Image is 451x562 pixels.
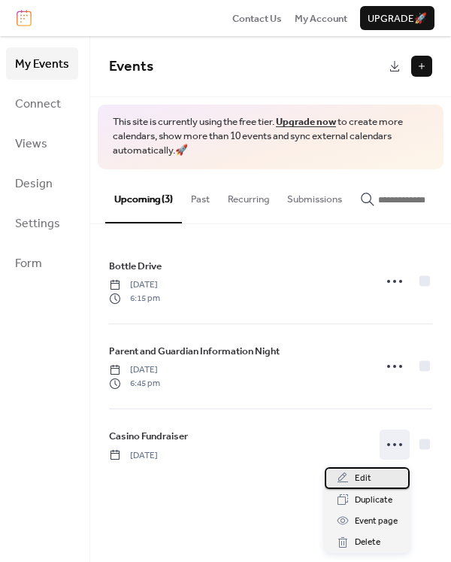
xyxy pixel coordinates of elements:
[6,87,78,120] a: Connect
[15,212,60,235] span: Settings
[295,11,347,26] a: My Account
[6,247,78,279] a: Form
[368,11,427,26] span: Upgrade 🚀
[6,207,78,239] a: Settings
[109,429,188,444] span: Casino Fundraiser
[6,47,78,80] a: My Events
[109,259,162,274] span: Bottle Drive
[105,169,182,223] button: Upcoming (3)
[278,169,351,222] button: Submissions
[109,258,162,275] a: Bottle Drive
[109,278,160,292] span: [DATE]
[219,169,278,222] button: Recurring
[6,167,78,199] a: Design
[232,11,282,26] a: Contact Us
[360,6,434,30] button: Upgrade🚀
[15,132,47,156] span: Views
[109,449,158,463] span: [DATE]
[113,115,428,158] span: This site is currently using the free tier. to create more calendars, show more than 10 events an...
[355,514,398,529] span: Event page
[109,377,160,390] span: 6:45 pm
[109,53,153,81] span: Events
[276,112,336,132] a: Upgrade now
[109,292,160,305] span: 6:15 pm
[109,344,280,359] span: Parent and Guardian Information Night
[182,169,219,222] button: Past
[15,172,53,196] span: Design
[109,363,160,377] span: [DATE]
[15,93,61,116] span: Connect
[6,127,78,159] a: Views
[15,252,42,275] span: Form
[355,471,371,486] span: Edit
[109,428,188,445] a: Casino Fundraiser
[15,53,69,76] span: My Events
[355,493,392,508] span: Duplicate
[355,535,380,550] span: Delete
[17,10,32,26] img: logo
[109,343,280,360] a: Parent and Guardian Information Night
